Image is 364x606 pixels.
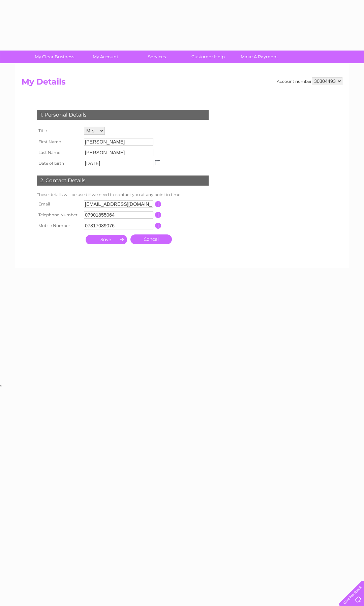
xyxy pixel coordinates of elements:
[22,77,342,90] h2: My Details
[155,212,161,218] input: Information
[37,110,209,120] div: 1. Personal Details
[35,125,82,136] th: Title
[35,191,210,199] td: These details will be used if we need to contact you at any point in time.
[180,51,236,63] a: Customer Help
[35,220,82,231] th: Mobile Number
[35,199,82,210] th: Email
[35,158,82,169] th: Date of birth
[277,77,342,85] div: Account number
[232,51,287,63] a: Make A Payment
[27,51,82,63] a: My Clear Business
[35,147,82,158] th: Last Name
[35,136,82,147] th: First Name
[155,160,160,165] img: ...
[35,210,82,220] th: Telephone Number
[78,51,133,63] a: My Account
[37,176,209,186] div: 2. Contact Details
[130,234,172,244] a: Cancel
[86,235,127,244] input: Submit
[129,51,185,63] a: Services
[155,201,161,207] input: Information
[155,223,161,229] input: Information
